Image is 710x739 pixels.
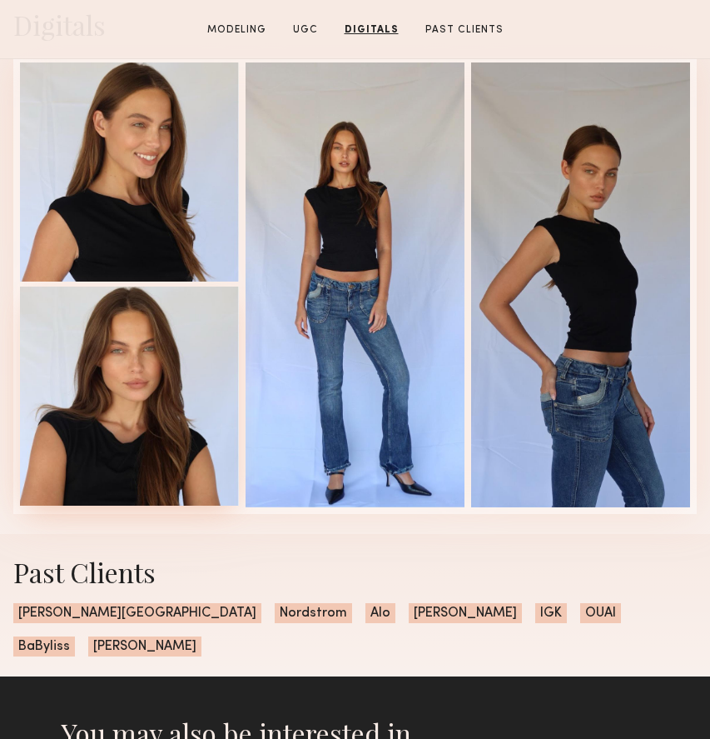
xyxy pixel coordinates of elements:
span: BaByliss [13,637,75,657]
span: [PERSON_NAME] [88,637,201,657]
span: [PERSON_NAME][GEOGRAPHIC_DATA] [13,603,261,623]
span: IGK [535,603,567,623]
div: Past Clients [13,554,697,590]
a: Past Clients [419,22,510,37]
a: UGC [286,22,325,37]
span: Nordstrom [275,603,352,623]
span: Alo [365,603,395,623]
span: [PERSON_NAME] [409,603,522,623]
a: Modeling [201,22,273,37]
a: Digitals [338,22,405,37]
span: OUAI [580,603,621,623]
